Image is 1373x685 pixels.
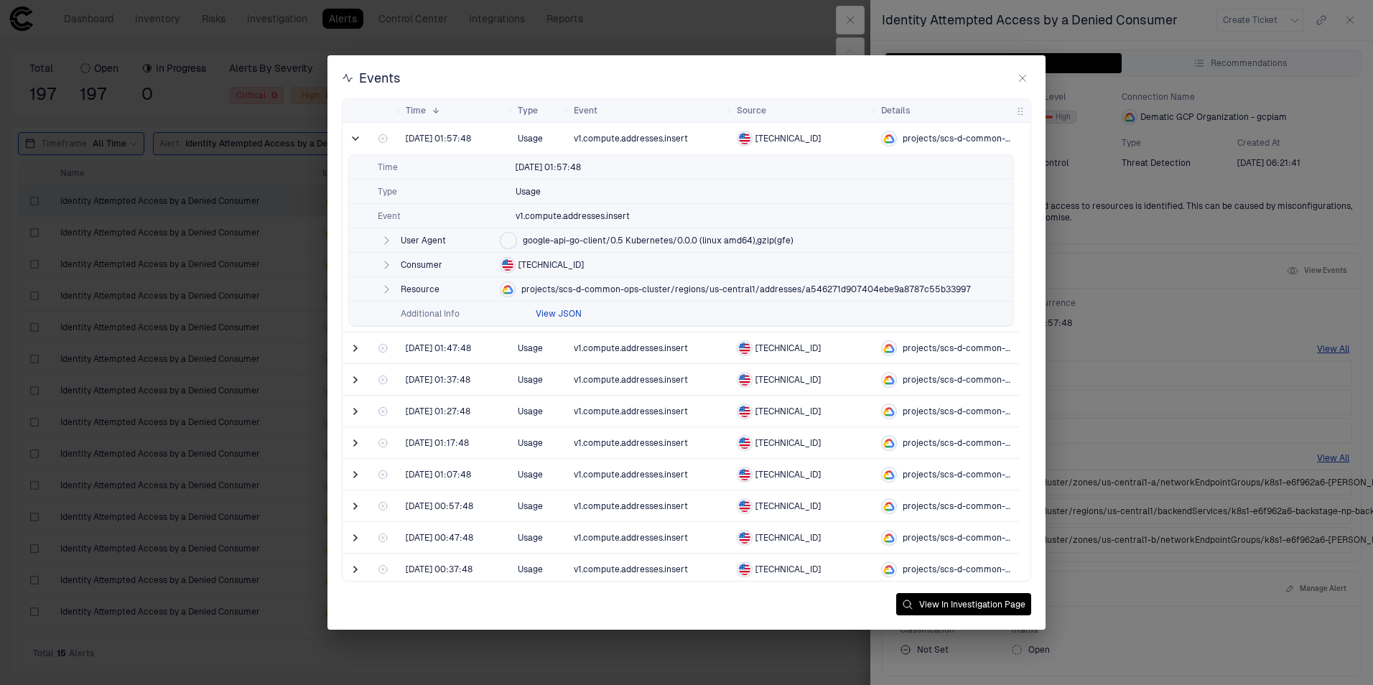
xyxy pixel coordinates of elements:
div: Invalid value for field 'resource.address': '35.223.70.48'. Specified IP address is already reser... [377,133,388,144]
div: Invalid value for field 'resource.address': '35.223.70.48'. Specified IP address is already reser... [377,406,388,417]
div: 8/5/2025 05:57:48 (GMT+00:00 UTC) [406,133,471,144]
div: United States [739,406,750,417]
div: United States [739,469,750,480]
span: Usage [518,460,562,489]
span: Type [378,186,507,197]
span: projects/scs-d-common-ops-cluster/regions/us-central1/addresses/a546271d907404ebe9a8787c55b33997 [903,133,1014,144]
div: 8/5/2025 05:17:48 (GMT+00:00 UTC) [406,437,469,449]
div: 8/5/2025 05:37:48 (GMT+00:00 UTC) [406,374,470,386]
span: projects/scs-d-common-ops-cluster/regions/us-central1/addresses/a546271d907404ebe9a8787c55b33997 [903,469,1014,480]
span: Consumer [401,259,494,271]
span: [DATE] 00:47:48 [406,532,473,544]
span: v1.compute.addresses.insert [574,501,688,511]
img: US [739,342,750,354]
span: [DATE] 00:57:48 [406,500,473,512]
span: projects/scs-d-common-ops-cluster/regions/us-central1/addresses/a546271d907404ebe9a8787c55b33997 [903,532,1014,544]
span: Usage [518,397,562,426]
span: [DATE] 01:57:48 [406,133,471,144]
div: GCP [883,342,895,354]
span: v1.compute.addresses.insert [574,134,688,144]
span: Event [574,105,597,116]
div: Events [342,70,401,87]
div: United States [739,564,750,575]
span: v1.compute.addresses.insert [574,470,688,480]
span: v1.compute.addresses.insert [516,210,630,222]
span: [DATE] 00:37:48 [406,564,473,575]
div: GCP [502,284,513,295]
div: United States [739,133,750,144]
button: Usage [513,180,561,203]
img: US [739,500,750,512]
span: Usage [518,429,562,457]
span: Usage [516,186,541,197]
span: Type [518,105,538,116]
span: [TECHNICAL_ID] [755,342,821,354]
span: Usage [518,365,562,394]
span: Usage [518,555,562,584]
div: 8/5/2025 04:57:48 (GMT+00:00 UTC) [406,500,473,512]
span: Event [378,210,507,222]
div: GCP [883,532,895,544]
span: Resource [401,284,494,295]
button: v1.compute.addresses.insert [513,205,650,228]
span: v1.compute.addresses.insert [574,533,688,543]
span: projects/scs-d-common-ops-cluster/regions/us-central1/addresses/a546271d907404ebe9a8787c55b33997 [903,374,1014,386]
span: [TECHNICAL_ID] [755,469,821,480]
span: Details [881,105,911,116]
div: 8/5/2025 04:47:48 (GMT+00:00 UTC) [406,532,473,544]
img: US [502,259,513,271]
span: projects/scs-d-common-ops-cluster/regions/us-central1/addresses/a546271d907404ebe9a8787c55b33997 [903,342,1014,354]
span: projects/scs-d-common-ops-cluster/regions/us-central1/addresses/a546271d907404ebe9a8787c55b33997 [521,284,971,295]
div: GCP [883,500,895,512]
span: Usage [518,334,562,363]
span: Additional Info [401,308,530,320]
span: User Agent [401,235,494,246]
span: v1.compute.addresses.insert [574,343,688,353]
div: 8/5/2025 05:27:48 (GMT+00:00 UTC) [406,406,470,417]
span: v1.compute.addresses.insert [574,438,688,448]
div: Invalid value for field 'resource.address': '35.223.70.48'. Specified IP address is already reser... [377,469,388,480]
span: Usage [518,492,562,521]
img: US [739,133,750,144]
span: projects/scs-d-common-ops-cluster/regions/us-central1/addresses/a546271d907404ebe9a8787c55b33997 [903,564,1014,575]
div: United States [739,342,750,354]
span: [DATE] 01:07:48 [406,469,471,480]
span: projects/scs-d-common-ops-cluster/regions/us-central1/addresses/a546271d907404ebe9a8787c55b33997 [903,500,1014,512]
img: US [739,374,750,386]
div: GCP [883,564,895,575]
span: google-api-go-client/0.5 Kubernetes/0.0.0 (linux amd64),gzip(gfe) [523,235,793,246]
div: Invalid value for field 'resource.address': '35.223.70.48'. Specified IP address is already reser... [377,437,388,449]
span: projects/scs-d-common-ops-cluster/regions/us-central1/addresses/a546271d907404ebe9a8787c55b33997 [903,437,1014,449]
span: v1.compute.addresses.insert [574,375,688,385]
span: v1.compute.addresses.insert [574,406,688,416]
div: GCP [883,374,895,386]
span: [DATE] 01:17:48 [406,437,469,449]
div: United States [502,259,513,271]
span: [TECHNICAL_ID] [755,564,821,575]
div: 8/5/2025 04:37:48 (GMT+00:00 UTC) [406,564,473,575]
div: GCP [883,133,895,144]
div: Invalid value for field 'resource.address': '35.223.70.48'. Specified IP address is already reser... [377,532,388,544]
span: [DATE] 01:57:48 [516,162,581,173]
button: 8/5/2025 05:57:48 (GMT+00:00 UTC) [513,156,601,179]
span: [TECHNICAL_ID] [755,133,821,144]
div: United States [739,437,750,449]
div: Invalid value for field 'resource.address': '35.223.70.48'. Specified IP address is already reser... [377,342,388,354]
img: US [739,469,750,480]
span: [TECHNICAL_ID] [518,259,584,271]
img: US [739,564,750,575]
span: Usage [518,523,562,552]
button: View In Investigation Page [896,593,1031,615]
div: GCP [883,437,895,449]
span: Time [378,162,507,173]
div: GCP [883,406,895,417]
span: [DATE] 01:47:48 [406,342,471,354]
span: [DATE] 01:27:48 [406,406,470,417]
span: Time [406,105,426,116]
span: [DATE] 01:37:48 [406,374,470,386]
div: Invalid value for field 'resource.address': '35.223.70.48'. Specified IP address is already reser... [377,500,388,512]
span: v1.compute.addresses.insert [574,564,688,574]
div: United States [739,500,750,512]
div: 8/5/2025 05:47:48 (GMT+00:00 UTC) [406,342,471,354]
span: Source [737,105,766,116]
